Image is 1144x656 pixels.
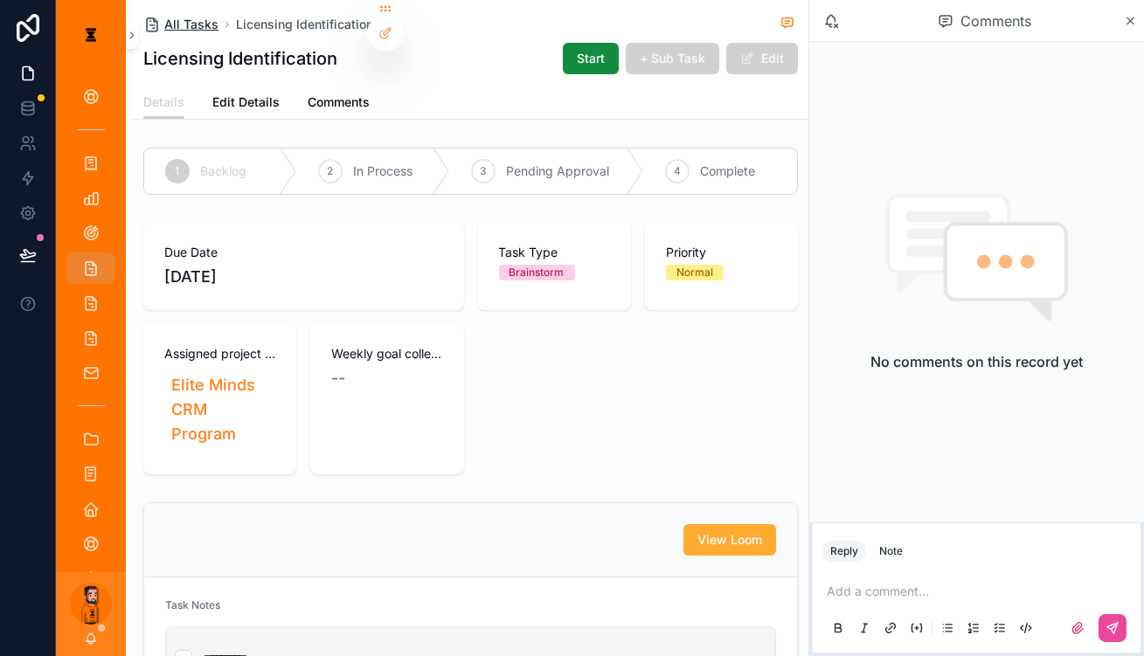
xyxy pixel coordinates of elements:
[697,531,762,549] span: View Loom
[676,265,713,280] div: Normal
[143,93,184,111] span: Details
[872,541,910,562] button: Note
[164,16,218,33] span: All Tasks
[165,598,220,611] span: Task Notes
[164,244,443,261] span: Due Date
[666,244,777,261] span: Priority
[56,70,126,572] div: scrollable content
[481,164,487,178] span: 3
[870,351,1083,372] h2: No comments on this record yet
[308,86,370,121] a: Comments
[236,16,373,33] a: Licensing Identification
[510,265,565,280] div: Brainstorm
[683,524,776,556] button: View Loom
[171,373,261,446] span: Elite Minds CRM Program
[328,164,334,178] span: 2
[640,50,705,67] span: + Sub Task
[200,162,246,180] span: Backlog
[577,50,605,67] span: Start
[143,86,184,120] a: Details
[331,366,345,390] span: --
[499,244,610,261] span: Task Type
[308,93,370,111] span: Comments
[563,43,619,74] button: Start
[626,43,719,74] button: + Sub Task
[143,46,337,71] h1: Licensing Identification
[506,162,609,180] span: Pending Approval
[823,541,865,562] button: Reply
[77,21,105,49] img: App logo
[331,345,442,363] span: Weekly goal collection
[700,162,755,180] span: Complete
[726,43,798,74] button: Edit
[164,369,268,450] a: Elite Minds CRM Program
[674,164,681,178] span: 4
[212,86,280,121] a: Edit Details
[143,16,218,33] a: All Tasks
[212,93,280,111] span: Edit Details
[960,10,1031,31] span: Comments
[176,164,180,178] span: 1
[164,345,275,363] span: Assigned project collection
[164,265,443,289] span: [DATE]
[879,544,903,558] div: Note
[353,162,413,180] span: In Process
